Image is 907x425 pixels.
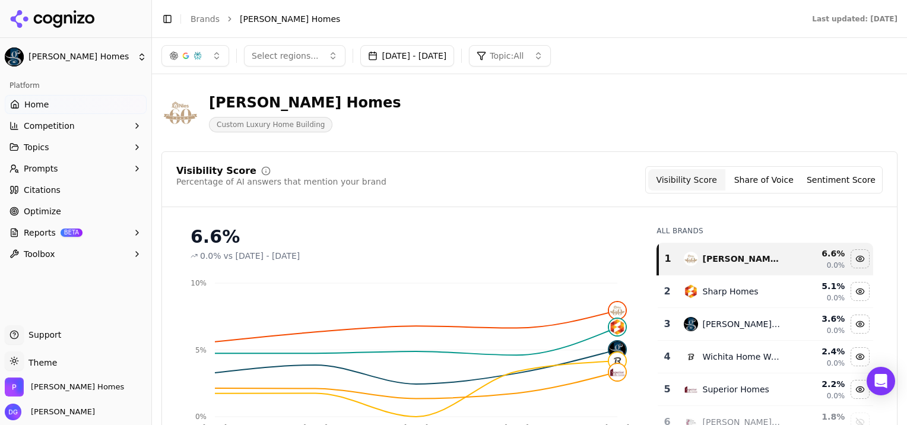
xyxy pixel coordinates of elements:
div: Superior Homes [703,383,769,395]
div: Visibility Score [176,166,256,176]
div: 6.6 % [790,248,845,259]
span: 0.0% [827,359,845,368]
div: 5 [662,382,671,397]
tr: 1nies homes[PERSON_NAME] Homes6.6%0.0%Hide nies homes data [658,243,873,275]
div: [PERSON_NAME] Homes [703,318,781,330]
div: 4 [662,350,671,364]
span: Select regions... [252,50,319,62]
button: Open user button [5,404,95,420]
button: [DATE] - [DATE] [360,45,455,66]
div: Platform [5,76,147,95]
span: [PERSON_NAME] Homes [240,13,340,25]
tspan: 5% [195,346,207,354]
img: sharp homes [684,284,698,299]
div: 3 [662,317,671,331]
div: [PERSON_NAME] Homes [209,93,401,112]
div: Percentage of AI answers that mention your brand [176,176,386,188]
button: Hide wichita home works data [851,347,870,366]
button: Toolbox [5,245,147,264]
tspan: 10% [191,279,207,287]
img: Paul Gray Homes [5,378,24,397]
span: 0.0% [200,250,221,262]
button: Share of Voice [725,169,803,191]
img: wichita home works [609,353,626,369]
div: Last updated: [DATE] [812,14,898,24]
img: wichita home works [684,350,698,364]
div: 2.2 % [790,378,845,390]
span: Prompts [24,163,58,175]
span: Topic: All [490,50,524,62]
button: Visibility Score [648,169,725,191]
span: vs [DATE] - [DATE] [224,250,300,262]
span: 0.0% [827,391,845,401]
span: Topics [24,141,49,153]
a: Brands [191,14,220,24]
img: paul gray homes [684,317,698,331]
span: Competition [24,120,75,132]
div: 5.1 % [790,280,845,292]
button: Sentiment Score [803,169,880,191]
span: Optimize [24,205,61,217]
span: 0.0% [827,293,845,303]
div: 3.6 % [790,313,845,325]
div: Wichita Home Works [703,351,781,363]
button: Hide sharp homes data [851,282,870,301]
img: nies homes [161,94,199,132]
nav: breadcrumb [191,13,788,25]
button: Prompts [5,159,147,178]
div: Sharp Homes [703,286,759,297]
span: Paul Gray Homes [31,382,124,392]
img: superior homes [684,382,698,397]
span: 0.0% [827,326,845,335]
tr: 2sharp homesSharp Homes5.1%0.0%Hide sharp homes data [658,275,873,308]
img: paul gray homes [609,341,626,358]
span: Toolbox [24,248,55,260]
img: Paul Gray Homes [5,47,24,66]
button: ReportsBETA [5,223,147,242]
img: Denise Gray [5,404,21,420]
a: Citations [5,180,147,199]
div: 1.8 % [790,411,845,423]
span: [PERSON_NAME] [26,407,95,417]
span: Support [24,329,61,341]
div: Open Intercom Messenger [867,367,895,395]
div: 1 [664,252,671,266]
tr: 4wichita home worksWichita Home Works2.4%0.0%Hide wichita home works data [658,341,873,373]
div: 6.6% [191,226,633,248]
span: Citations [24,184,61,196]
span: Reports [24,227,56,239]
div: 2 [662,284,671,299]
tr: 5superior homesSuperior Homes2.2%0.0%Hide superior homes data [658,373,873,406]
span: Home [24,99,49,110]
div: [PERSON_NAME] Homes [703,253,781,265]
span: Theme [24,358,57,367]
tr: 3paul gray homes[PERSON_NAME] Homes3.6%0.0%Hide paul gray homes data [658,308,873,341]
span: 0.0% [827,261,845,270]
img: sharp homes [609,319,626,335]
div: 2.4 % [790,345,845,357]
span: Custom Luxury Home Building [209,117,332,132]
button: Competition [5,116,147,135]
button: Open organization switcher [5,378,124,397]
a: Home [5,95,147,114]
span: BETA [61,229,83,237]
button: Hide paul gray homes data [851,315,870,334]
button: Topics [5,138,147,157]
span: [PERSON_NAME] Homes [28,52,132,62]
img: nies homes [609,302,626,319]
button: Hide superior homes data [851,380,870,399]
img: superior homes [609,364,626,380]
a: Optimize [5,202,147,221]
tspan: 0% [195,413,207,421]
div: All Brands [657,226,873,236]
img: nies homes [684,252,698,266]
button: Hide nies homes data [851,249,870,268]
